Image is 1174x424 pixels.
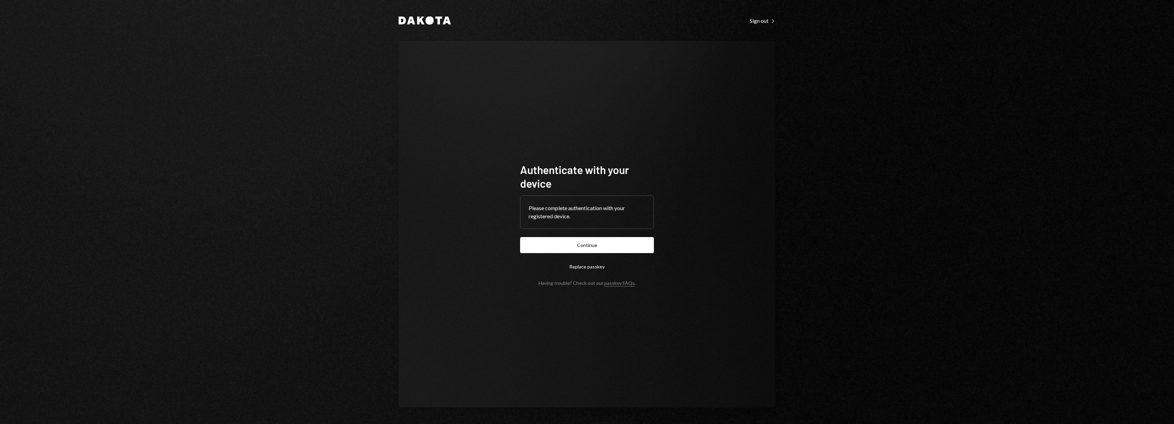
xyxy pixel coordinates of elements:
div: Please complete authentication with your registered device. [529,204,645,220]
a: passkey FAQs [604,280,635,287]
div: Having trouble? Check out our . [539,280,636,286]
button: Replace passkey [520,259,654,275]
h1: Authenticate with your device [520,163,654,190]
a: Sign out [750,17,775,24]
button: Continue [520,237,654,253]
